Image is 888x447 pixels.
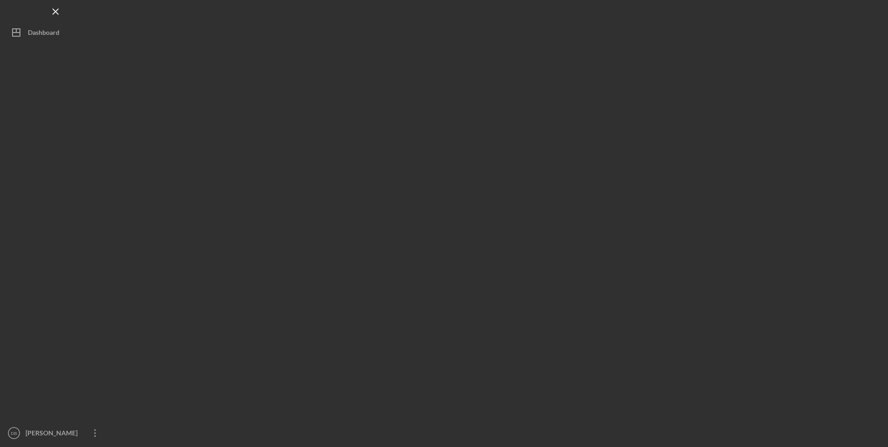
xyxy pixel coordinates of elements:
[5,424,107,442] button: DB[PERSON_NAME]
[28,23,59,44] div: Dashboard
[23,424,84,445] div: [PERSON_NAME]
[5,23,107,42] button: Dashboard
[11,431,17,436] text: DB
